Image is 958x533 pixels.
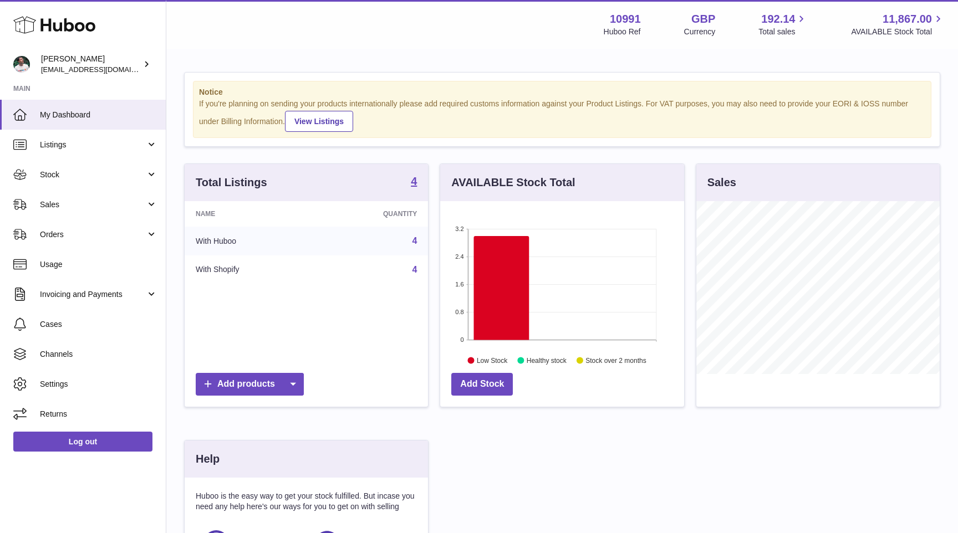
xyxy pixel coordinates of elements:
[527,356,567,364] text: Healthy stock
[40,229,146,240] span: Orders
[185,255,316,284] td: With Shopify
[851,27,945,37] span: AVAILABLE Stock Total
[461,336,464,343] text: 0
[13,432,152,452] a: Log out
[451,175,575,190] h3: AVAILABLE Stock Total
[477,356,508,364] text: Low Stock
[411,176,417,187] strong: 4
[40,349,157,360] span: Channels
[40,170,146,180] span: Stock
[196,452,220,467] h3: Help
[199,99,925,132] div: If you're planning on sending your products internationally please add required customs informati...
[40,110,157,120] span: My Dashboard
[691,12,715,27] strong: GBP
[610,12,641,27] strong: 10991
[758,27,808,37] span: Total sales
[761,12,795,27] span: 192.14
[196,491,417,512] p: Huboo is the easy way to get your stock fulfilled. But incase you need any help here's our ways f...
[604,27,641,37] div: Huboo Ref
[41,65,163,74] span: [EMAIL_ADDRESS][DOMAIN_NAME]
[758,12,808,37] a: 192.14 Total sales
[456,225,464,232] text: 3.2
[185,201,316,227] th: Name
[13,56,30,73] img: timshieff@gmail.com
[196,175,267,190] h3: Total Listings
[316,201,428,227] th: Quantity
[411,176,417,189] a: 4
[456,253,464,260] text: 2.4
[456,309,464,315] text: 0.8
[40,379,157,389] span: Settings
[412,236,417,245] a: 4
[285,111,353,132] a: View Listings
[456,281,464,288] text: 1.6
[40,289,146,300] span: Invoicing and Payments
[40,319,157,330] span: Cases
[707,175,736,190] h3: Sales
[412,265,417,274] a: 4
[451,373,513,396] a: Add Stock
[41,54,141,75] div: [PERSON_NAME]
[40,259,157,270] span: Usage
[883,12,932,27] span: 11,867.00
[586,356,646,364] text: Stock over 2 months
[684,27,716,37] div: Currency
[196,373,304,396] a: Add products
[185,227,316,255] td: With Huboo
[40,199,146,210] span: Sales
[199,87,925,98] strong: Notice
[40,409,157,419] span: Returns
[851,12,945,37] a: 11,867.00 AVAILABLE Stock Total
[40,140,146,150] span: Listings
